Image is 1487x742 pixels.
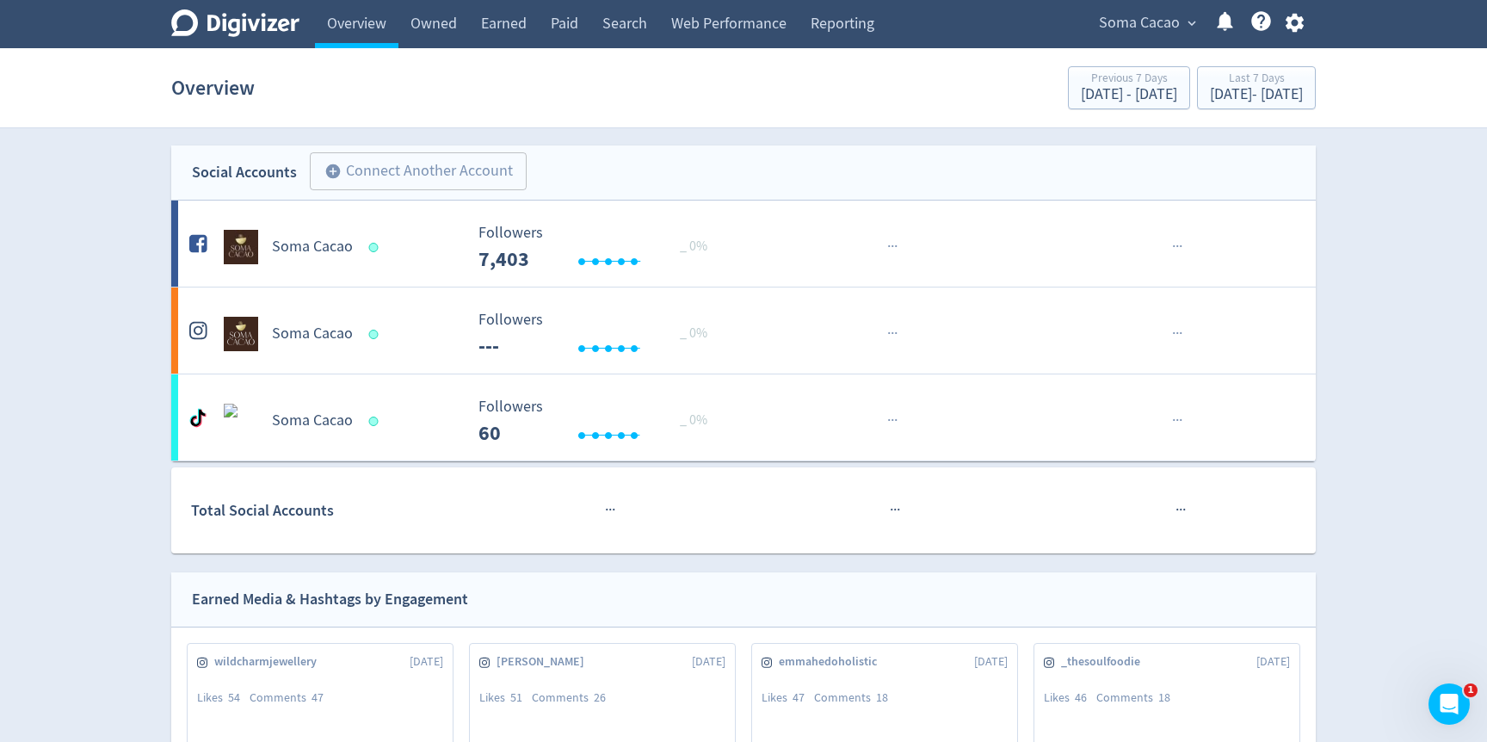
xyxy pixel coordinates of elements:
[192,160,297,185] div: Social Accounts
[1044,689,1096,707] div: Likes
[1175,499,1179,521] span: ·
[197,689,250,707] div: Likes
[1428,683,1470,725] iframe: Intercom live chat
[594,689,606,705] span: 26
[224,404,258,438] img: Soma Cacao undefined
[974,653,1008,671] span: [DATE]
[1093,9,1200,37] button: Soma Cacao
[214,653,326,671] span: wildcharmjewellery
[894,410,898,431] span: ·
[893,499,897,521] span: ·
[1184,15,1200,31] span: expand_more
[680,411,707,429] span: _ 0%
[887,236,891,257] span: ·
[1096,689,1180,707] div: Comments
[224,230,258,264] img: Soma Cacao undefined
[890,499,893,521] span: ·
[470,312,728,357] svg: Followers ---
[605,499,608,521] span: ·
[171,288,1316,374] a: Soma Cacao undefinedSoma Cacao Followers --- Followers --- _ 0%······
[762,689,814,707] div: Likes
[310,152,527,190] button: Connect Another Account
[894,323,898,344] span: ·
[312,689,324,705] span: 47
[1256,653,1290,671] span: [DATE]
[1179,323,1182,344] span: ·
[171,60,255,115] h1: Overview
[272,237,353,257] h5: Soma Cacao
[894,236,898,257] span: ·
[272,411,353,431] h5: Soma Cacao
[779,653,886,671] span: emmahedoholistic
[1175,410,1179,431] span: ·
[1099,9,1180,37] span: Soma Cacao
[1179,499,1182,521] span: ·
[410,653,443,671] span: [DATE]
[1179,410,1182,431] span: ·
[532,689,615,707] div: Comments
[1210,87,1303,102] div: [DATE] - [DATE]
[891,236,894,257] span: ·
[1179,236,1182,257] span: ·
[680,325,707,342] span: _ 0%
[1081,72,1177,87] div: Previous 7 Days
[891,323,894,344] span: ·
[470,399,728,444] svg: Followers ---
[1172,410,1175,431] span: ·
[479,689,532,707] div: Likes
[228,689,240,705] span: 54
[250,689,333,707] div: Comments
[1172,236,1175,257] span: ·
[297,155,527,190] a: Connect Another Account
[272,324,353,344] h5: Soma Cacao
[612,499,615,521] span: ·
[1068,66,1190,109] button: Previous 7 Days[DATE] - [DATE]
[369,330,384,339] span: Data last synced: 15 Aug 2025, 2:02am (AEST)
[369,243,384,252] span: Data last synced: 14 Aug 2025, 7:01pm (AEST)
[1175,236,1179,257] span: ·
[171,374,1316,461] a: Soma Cacao undefinedSoma Cacao Followers --- _ 0% Followers 60 ······
[876,689,888,705] span: 18
[470,225,728,270] svg: Followers ---
[1175,323,1179,344] span: ·
[891,410,894,431] span: ·
[608,499,612,521] span: ·
[1182,499,1186,521] span: ·
[324,163,342,180] span: add_circle
[497,653,594,671] span: [PERSON_NAME]
[192,587,468,612] div: Earned Media & Hashtags by Engagement
[1158,689,1170,705] span: 18
[171,201,1316,287] a: Soma Cacao undefinedSoma Cacao Followers --- _ 0% Followers 7,403 ······
[1075,689,1087,705] span: 46
[191,498,466,523] div: Total Social Accounts
[224,317,258,351] img: Soma Cacao undefined
[814,689,898,707] div: Comments
[793,689,805,705] span: 47
[1061,653,1150,671] span: _thesoulfoodie
[692,653,725,671] span: [DATE]
[1172,323,1175,344] span: ·
[369,417,384,426] span: Data last synced: 14 Aug 2025, 9:02pm (AEST)
[1197,66,1316,109] button: Last 7 Days[DATE]- [DATE]
[1210,72,1303,87] div: Last 7 Days
[887,410,891,431] span: ·
[680,238,707,255] span: _ 0%
[897,499,900,521] span: ·
[510,689,522,705] span: 51
[887,323,891,344] span: ·
[1464,683,1478,697] span: 1
[1081,87,1177,102] div: [DATE] - [DATE]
